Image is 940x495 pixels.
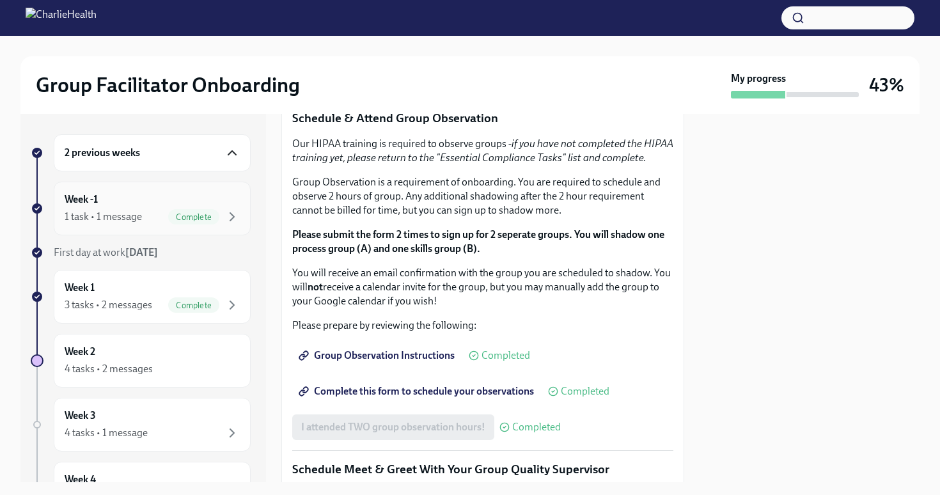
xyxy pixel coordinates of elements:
[31,270,251,324] a: Week 13 tasks • 2 messagesComplete
[31,398,251,452] a: Week 34 tasks • 1 message
[36,72,300,98] h2: Group Facilitator Onboarding
[65,192,98,207] h6: Week -1
[65,426,148,440] div: 4 tasks • 1 message
[292,343,464,368] a: Group Observation Instructions
[65,473,96,487] h6: Week 4
[869,74,904,97] h3: 43%
[65,409,96,423] h6: Week 3
[301,385,534,398] span: Complete this form to schedule your observations
[65,210,142,224] div: 1 task • 1 message
[54,246,158,258] span: First day at work
[65,281,95,295] h6: Week 1
[512,422,561,432] span: Completed
[26,8,97,28] img: CharlieHealth
[54,134,251,171] div: 2 previous weeks
[292,137,673,164] em: if you have not completed the HIPAA training yet, please return to the "Essential Compliance Task...
[31,246,251,260] a: First day at work[DATE]
[292,175,673,217] p: Group Observation is a requirement of onboarding. You are required to schedule and observe 2 hour...
[292,379,543,404] a: Complete this form to schedule your observations
[168,301,219,310] span: Complete
[731,72,786,86] strong: My progress
[292,266,673,308] p: You will receive an email confirmation with the group you are scheduled to shadow. You will recei...
[482,350,530,361] span: Completed
[292,461,673,478] p: Schedule Meet & Greet With Your Group Quality Supervisor
[31,182,251,235] a: Week -11 task • 1 messageComplete
[292,318,673,333] p: Please prepare by reviewing the following:
[308,281,323,293] strong: not
[65,345,95,359] h6: Week 2
[168,212,219,222] span: Complete
[292,110,673,127] p: Schedule & Attend Group Observation
[292,228,664,255] strong: Please submit the form 2 times to sign up for 2 seperate groups. You will shadow one process grou...
[65,362,153,376] div: 4 tasks • 2 messages
[561,386,609,397] span: Completed
[125,246,158,258] strong: [DATE]
[31,334,251,388] a: Week 24 tasks • 2 messages
[292,137,673,165] p: Our HIPAA training is required to observe groups -
[65,146,140,160] h6: 2 previous weeks
[65,298,152,312] div: 3 tasks • 2 messages
[301,349,455,362] span: Group Observation Instructions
